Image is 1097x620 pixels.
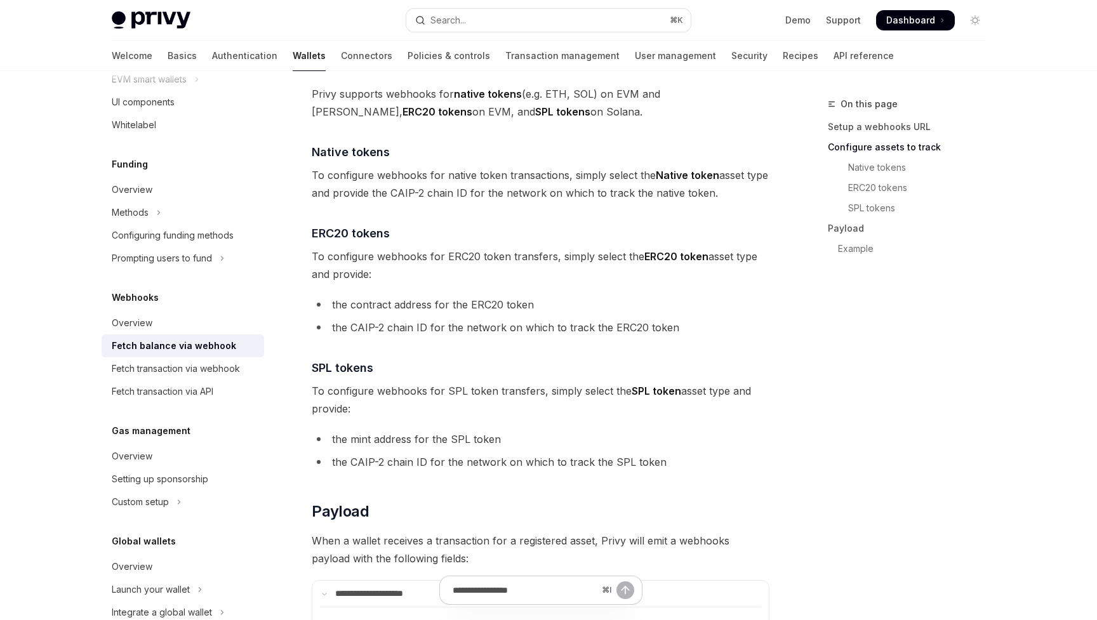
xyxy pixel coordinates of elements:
[828,198,995,218] a: SPL tokens
[454,88,522,100] strong: native tokens
[212,41,277,71] a: Authentication
[112,605,212,620] div: Integrate a global wallet
[644,250,708,263] strong: ERC20 token
[312,453,769,471] li: the CAIP-2 chain ID for the network on which to track the SPL token
[102,334,264,357] a: Fetch balance via webhook
[616,581,634,599] button: Send message
[112,472,208,487] div: Setting up sponsorship
[102,201,264,224] button: Toggle Methods section
[102,224,264,247] a: Configuring funding methods
[670,15,683,25] span: ⌘ K
[828,178,995,198] a: ERC20 tokens
[102,468,264,491] a: Setting up sponsorship
[828,137,995,157] a: Configure assets to track
[112,182,152,197] div: Overview
[112,494,169,510] div: Custom setup
[102,491,264,513] button: Toggle Custom setup section
[112,205,149,220] div: Methods
[102,114,264,136] a: Whitelabel
[785,14,811,27] a: Demo
[102,445,264,468] a: Overview
[535,105,590,118] strong: SPL tokens
[834,41,894,71] a: API reference
[102,178,264,201] a: Overview
[112,559,152,574] div: Overview
[876,10,955,30] a: Dashboard
[112,157,148,172] h5: Funding
[102,555,264,578] a: Overview
[112,11,190,29] img: light logo
[112,361,240,376] div: Fetch transaction via webhook
[312,143,390,161] span: Native tokens
[731,41,768,71] a: Security
[112,95,175,110] div: UI components
[102,312,264,334] a: Overview
[886,14,935,27] span: Dashboard
[293,41,326,71] a: Wallets
[430,13,466,28] div: Search...
[112,117,156,133] div: Whitelabel
[312,359,373,376] span: SPL tokens
[341,41,392,71] a: Connectors
[965,10,985,30] button: Toggle dark mode
[406,9,691,32] button: Open search
[112,338,236,353] div: Fetch balance via webhook
[112,290,159,305] h5: Webhooks
[102,91,264,114] a: UI components
[112,384,213,399] div: Fetch transaction via API
[312,319,769,336] li: the CAIP-2 chain ID for the network on which to track the ERC20 token
[312,532,769,567] span: When a wallet receives a transaction for a registered asset, Privy will emit a webhooks payload w...
[453,576,597,604] input: Ask a question...
[828,117,995,137] a: Setup a webhooks URL
[828,239,995,259] a: Example
[312,247,769,283] span: To configure webhooks for ERC20 token transfers, simply select the asset type and provide:
[828,157,995,178] a: Native tokens
[312,225,390,242] span: ERC20 tokens
[102,357,264,380] a: Fetch transaction via webhook
[112,251,212,266] div: Prompting users to fund
[312,85,769,121] span: Privy supports webhooks for (e.g. ETH, SOL) on EVM and [PERSON_NAME], on EVM, and on Solana.
[102,380,264,403] a: Fetch transaction via API
[102,578,264,601] button: Toggle Launch your wallet section
[402,105,472,118] strong: ERC20 tokens
[656,169,719,181] strong: Native token
[312,501,369,522] span: Payload
[312,430,769,448] li: the mint address for the SPL token
[783,41,818,71] a: Recipes
[112,41,152,71] a: Welcome
[112,449,152,464] div: Overview
[826,14,861,27] a: Support
[102,247,264,270] button: Toggle Prompting users to fund section
[632,385,681,397] strong: SPL token
[168,41,197,71] a: Basics
[112,228,234,243] div: Configuring funding methods
[505,41,620,71] a: Transaction management
[112,315,152,331] div: Overview
[112,582,190,597] div: Launch your wallet
[112,423,190,439] h5: Gas management
[112,534,176,549] h5: Global wallets
[312,166,769,202] span: To configure webhooks for native token transactions, simply select the asset type and provide the...
[408,41,490,71] a: Policies & controls
[828,218,995,239] a: Payload
[312,382,769,418] span: To configure webhooks for SPL token transfers, simply select the asset type and provide:
[635,41,716,71] a: User management
[841,96,898,112] span: On this page
[312,296,769,313] li: the contract address for the ERC20 token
